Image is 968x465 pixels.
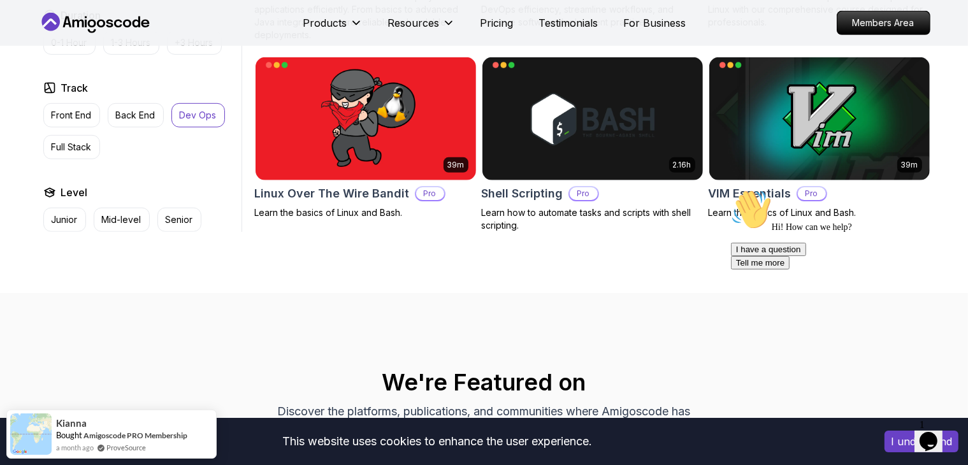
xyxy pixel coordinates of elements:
[43,135,100,159] button: Full Stack
[108,103,164,127] button: Back End
[5,59,80,72] button: I have a question
[726,184,955,408] iframe: chat widget
[539,15,598,31] a: Testimonials
[482,206,704,232] p: Learn how to automate tasks and scripts with shell scripting.
[56,442,94,453] span: a month ago
[61,80,89,96] h2: Track
[102,213,141,226] p: Mid-level
[416,187,444,200] p: Pro
[106,442,146,453] a: ProveSource
[914,414,955,452] iframe: chat widget
[5,5,46,46] img: :wave:
[116,109,155,122] p: Back End
[447,160,465,170] p: 39m
[5,5,235,85] div: 👋Hi! How can we help?I have a questionTell me more
[303,15,363,41] button: Products
[255,57,477,220] a: Linux Over The Wire Bandit card39mLinux Over The Wire BanditProLearn the basics of Linux and Bash.
[166,213,193,226] p: Senior
[482,57,704,232] a: Shell Scripting card2.16hShell ScriptingProLearn how to automate tasks and scripts with shell scr...
[673,160,691,170] p: 2.16h
[171,103,225,127] button: Dev Ops
[624,15,686,31] a: For Business
[61,185,88,200] h2: Level
[52,213,78,226] p: Junior
[885,431,958,452] button: Accept cookies
[480,15,514,31] a: Pricing
[52,109,92,122] p: Front End
[10,413,52,455] img: provesource social proof notification image
[482,185,563,203] h2: Shell Scripting
[5,38,126,48] span: Hi! How can we help?
[255,185,410,203] h2: Linux Over The Wire Bandit
[83,431,187,440] a: Amigoscode PRO Membership
[43,208,86,232] button: Junior
[43,103,100,127] button: Front End
[10,427,865,455] div: This website uses cookies to enhance the user experience.
[388,15,440,31] p: Resources
[482,57,703,181] img: Shell Scripting card
[180,109,217,122] p: Dev Ops
[56,430,82,440] span: Bought
[56,418,87,429] span: Kianna
[837,11,930,34] p: Members Area
[388,15,455,41] button: Resources
[94,208,150,232] button: Mid-level
[270,403,698,438] p: Discover the platforms, publications, and communities where Amigoscode has been featured
[901,160,918,170] p: 39m
[5,72,64,85] button: Tell me more
[570,187,598,200] p: Pro
[709,206,930,219] p: Learn the basics of Linux and Bash.
[157,208,201,232] button: Senior
[256,57,476,181] img: Linux Over The Wire Bandit card
[709,57,930,181] img: VIM Essentials card
[709,57,930,220] a: VIM Essentials card39mVIM EssentialsProLearn the basics of Linux and Bash.
[38,369,930,395] h2: We're Featured on
[255,206,477,219] p: Learn the basics of Linux and Bash.
[837,11,930,35] a: Members Area
[52,141,92,154] p: Full Stack
[303,15,347,31] p: Products
[709,185,791,203] h2: VIM Essentials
